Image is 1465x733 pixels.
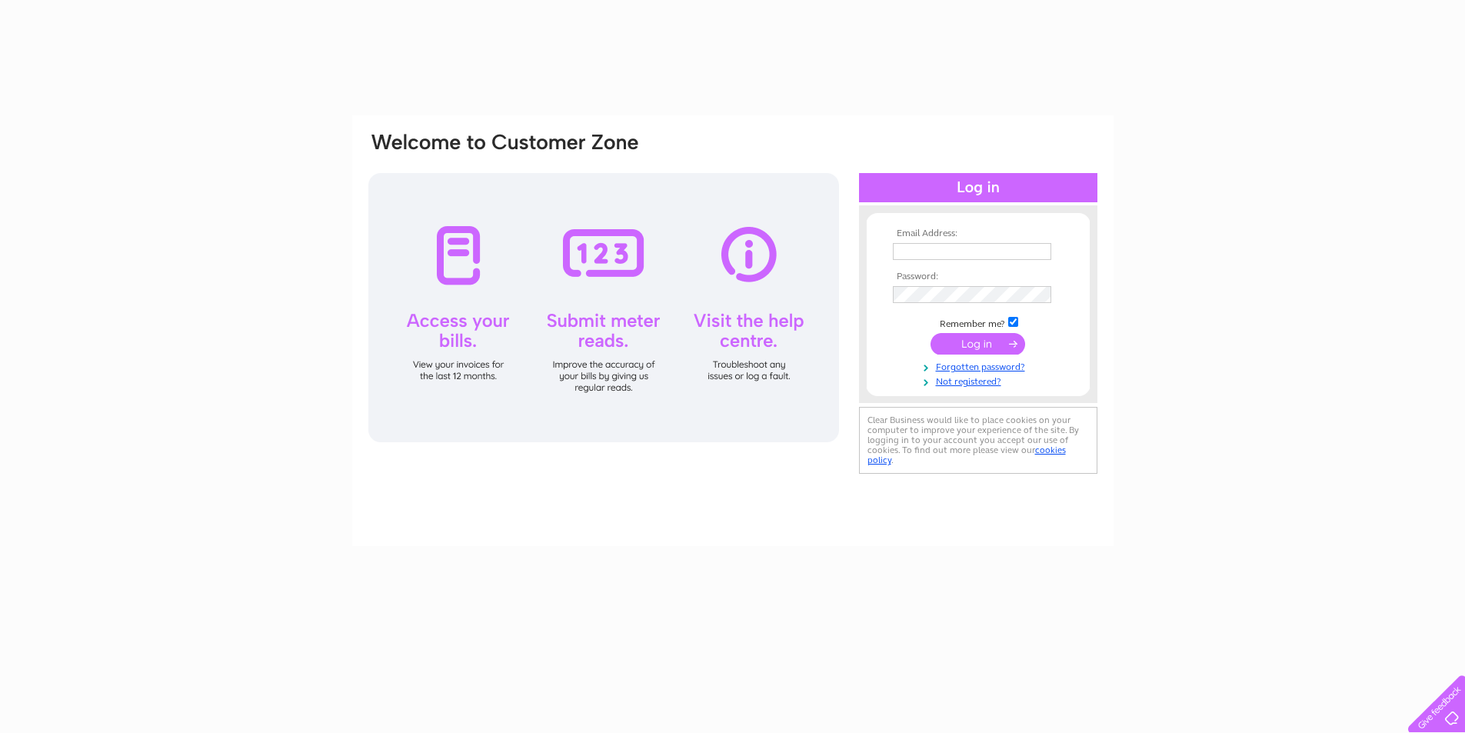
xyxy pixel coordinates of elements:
[893,358,1067,373] a: Forgotten password?
[867,445,1066,465] a: cookies policy
[889,315,1067,330] td: Remember me?
[889,272,1067,282] th: Password:
[859,407,1097,474] div: Clear Business would like to place cookies on your computer to improve your experience of the sit...
[889,228,1067,239] th: Email Address:
[931,333,1025,355] input: Submit
[893,373,1067,388] a: Not registered?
